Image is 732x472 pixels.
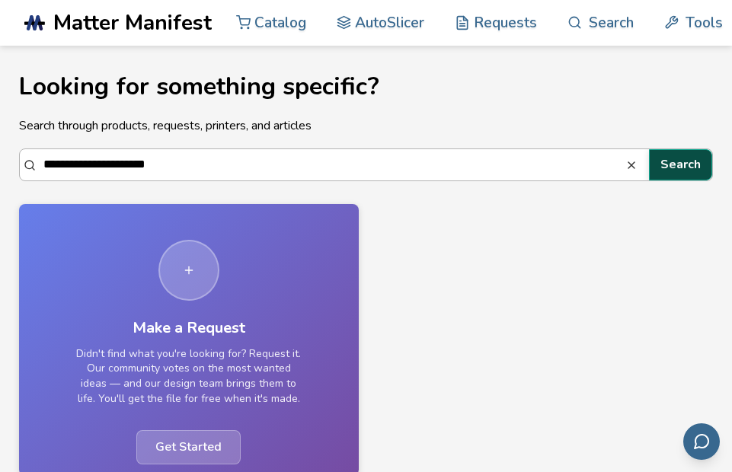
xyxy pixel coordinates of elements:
button: Search [625,159,641,171]
p: Search through products, requests, printers, and articles [19,116,713,135]
input: Search [43,150,625,179]
span: Get Started [136,430,241,464]
h1: Looking for something specific? [19,73,713,100]
span: Matter Manifest [53,11,212,35]
button: Send feedback via email [683,423,720,460]
h3: Make a Request [133,319,245,337]
button: Search [649,149,712,180]
p: Didn't find what you're looking for? Request it. Our community votes on the most wanted ideas — a... [75,346,303,406]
